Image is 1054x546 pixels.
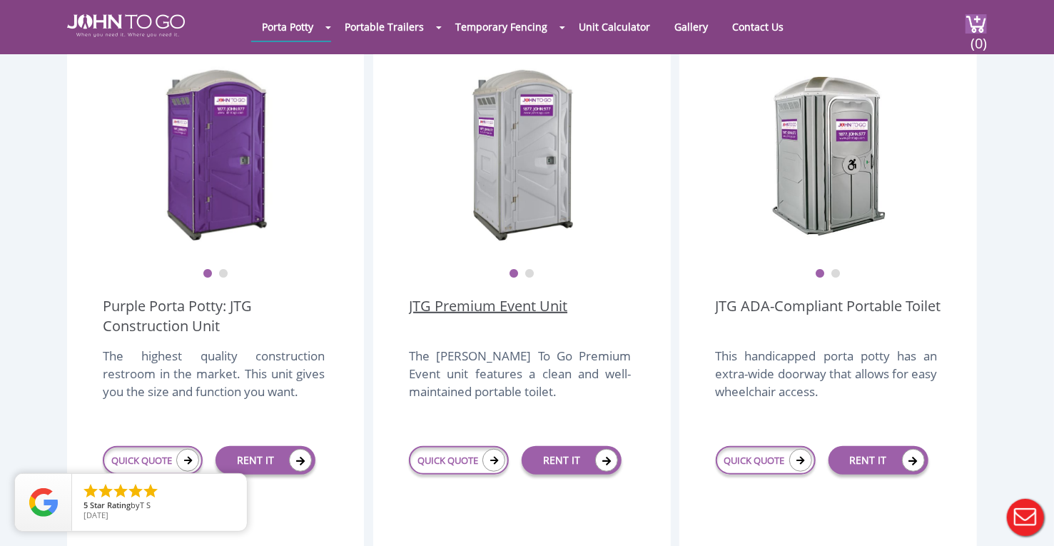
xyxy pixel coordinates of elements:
a: RENT IT [522,446,622,475]
a: JTG ADA-Compliant Portable Toilet [715,296,941,336]
span: Star Rating [90,500,131,510]
img: JOHN to go [67,14,185,37]
li:  [142,482,159,500]
a: Portable Trailers [334,13,435,41]
img: cart a [966,14,987,34]
img: Review Rating [29,488,58,517]
a: Unit Calculator [568,13,661,41]
a: QUICK QUOTE [409,446,509,475]
a: RENT IT [216,446,315,475]
div: The [PERSON_NAME] To Go Premium Event unit features a clean and well-maintained portable toilet. [409,347,631,415]
button: 1 of 2 [203,269,213,279]
a: Porta Potty [251,13,324,41]
span: [DATE] [83,510,108,520]
div: The highest quality construction restroom in the market. This unit gives you the size and functio... [103,347,325,415]
a: QUICK QUOTE [103,446,203,475]
a: QUICK QUOTE [716,446,816,475]
li:  [112,482,129,500]
button: 1 of 2 [816,269,826,279]
li:  [97,482,114,500]
button: 2 of 2 [218,269,228,279]
button: 1 of 2 [509,269,519,279]
span: (0) [970,22,987,53]
a: Temporary Fencing [445,13,558,41]
span: 5 [83,500,88,510]
a: JTG Premium Event Unit [409,296,567,336]
span: T S [140,500,151,510]
a: RENT IT [828,446,928,475]
span: by [83,501,235,511]
a: Contact Us [721,13,794,41]
button: Live Chat [997,489,1054,546]
a: Gallery [664,13,719,41]
button: 2 of 2 [831,269,841,279]
li:  [127,482,144,500]
img: ADA Handicapped Accessible Unit [771,65,886,243]
a: Purple Porta Potty: JTG Construction Unit [103,296,328,336]
button: 2 of 2 [525,269,534,279]
li:  [82,482,99,500]
div: This handicapped porta potty has an extra-wide doorway that allows for easy wheelchair access. [715,347,937,415]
